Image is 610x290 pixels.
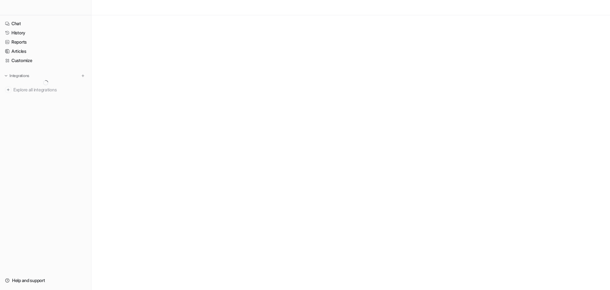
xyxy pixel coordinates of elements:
[4,74,8,78] img: expand menu
[3,73,31,79] button: Integrations
[81,74,85,78] img: menu_add.svg
[10,73,29,78] p: Integrations
[3,47,89,56] a: Articles
[3,56,89,65] a: Customize
[3,28,89,37] a: History
[3,276,89,285] a: Help and support
[13,85,86,95] span: Explore all integrations
[3,19,89,28] a: Chat
[3,38,89,46] a: Reports
[5,87,11,93] img: explore all integrations
[3,85,89,94] a: Explore all integrations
